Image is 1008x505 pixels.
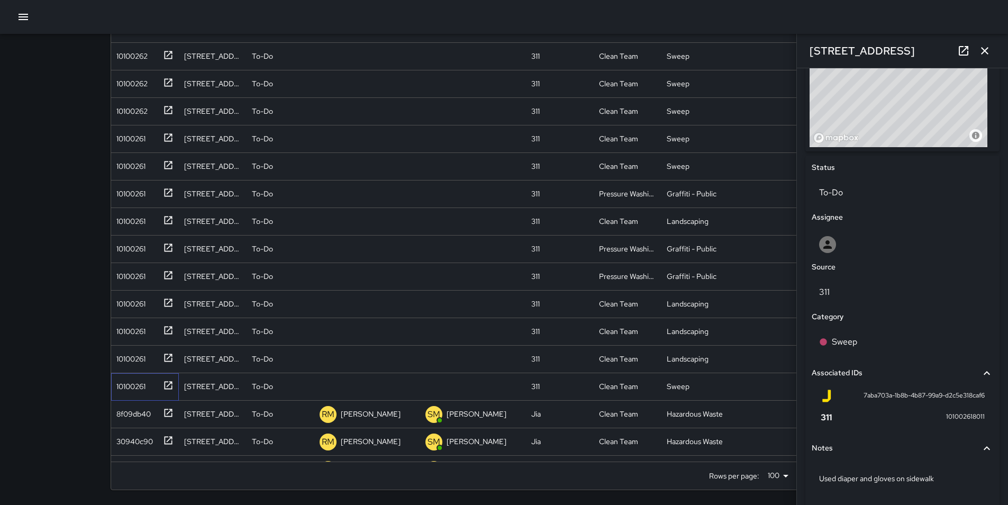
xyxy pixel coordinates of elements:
[667,409,723,419] div: Hazardous Waste
[184,271,241,282] div: 190 Gough Street
[428,436,440,448] p: SM
[112,322,146,337] div: 10100261
[184,133,241,144] div: 31 Page Street
[599,326,638,337] div: Clean Team
[184,409,241,419] div: 11 Van Ness Avenue
[667,51,689,61] div: Sweep
[599,244,656,254] div: Pressure Washing
[599,216,638,227] div: Clean Team
[531,216,540,227] div: 311
[531,436,541,447] div: Jia
[531,188,540,199] div: 311
[112,212,146,227] div: 10100261
[599,381,638,392] div: Clean Team
[531,299,540,309] div: 311
[531,409,541,419] div: Jia
[667,244,716,254] div: Graffiti - Public
[252,354,273,364] p: To-Do
[599,299,638,309] div: Clean Team
[252,326,273,337] p: To-Do
[252,381,273,392] p: To-Do
[667,271,716,282] div: Graffiti - Public
[112,459,151,474] div: 9836e280
[667,161,689,172] div: Sweep
[252,188,273,199] p: To-Do
[709,471,759,481] p: Rows per page:
[184,188,241,199] div: 235 Gough Street
[667,354,709,364] div: Landscaping
[252,51,273,61] p: To-Do
[531,78,540,89] div: 311
[252,299,273,309] p: To-Do
[599,271,656,282] div: Pressure Washing
[112,377,146,392] div: 10100261
[252,409,273,419] p: To-Do
[667,381,689,392] div: Sweep
[667,299,709,309] div: Landscaping
[599,161,638,172] div: Clean Team
[112,239,146,254] div: 10100261
[322,436,334,448] p: RM
[184,244,241,254] div: 190 Gough Street
[184,299,241,309] div: 98 Franklin Street
[252,244,273,254] p: To-Do
[112,157,146,172] div: 10100261
[531,161,540,172] div: 311
[599,354,638,364] div: Clean Team
[667,436,723,447] div: Hazardous Waste
[599,106,638,116] div: Clean Team
[112,47,148,61] div: 10100262
[599,133,638,144] div: Clean Team
[184,436,241,447] div: 151 Hayes Street
[447,409,506,419] p: [PERSON_NAME]
[667,106,689,116] div: Sweep
[599,78,638,89] div: Clean Team
[112,432,153,447] div: 30940c90
[667,78,689,89] div: Sweep
[184,381,241,392] div: 1525 Market Street
[667,188,716,199] div: Graffiti - Public
[252,161,273,172] p: To-Do
[667,133,689,144] div: Sweep
[531,354,540,364] div: 311
[252,436,273,447] p: To-Do
[428,408,440,421] p: SM
[112,404,151,419] div: 8f09db40
[112,102,148,116] div: 10100262
[322,408,334,421] p: RM
[531,51,540,61] div: 311
[599,51,638,61] div: Clean Team
[184,51,241,61] div: 355 Mcallister Street
[184,106,241,116] div: 450 Mcallister Street
[341,436,401,447] p: [PERSON_NAME]
[252,271,273,282] p: To-Do
[112,294,146,309] div: 10100261
[184,354,241,364] div: 20 12th Street
[447,436,506,447] p: [PERSON_NAME]
[764,468,792,483] div: 100
[112,74,148,89] div: 10100262
[112,349,146,364] div: 10100261
[667,216,709,227] div: Landscaping
[252,216,273,227] p: To-Do
[531,381,540,392] div: 311
[252,78,273,89] p: To-Do
[531,326,540,337] div: 311
[531,133,540,144] div: 311
[184,216,241,227] div: 235 Gough Street
[667,326,709,337] div: Landscaping
[341,409,401,419] p: [PERSON_NAME]
[252,133,273,144] p: To-Do
[184,78,241,89] div: 400 Van Ness Avenue
[531,244,540,254] div: 311
[184,161,241,172] div: 1564 Market Street
[531,271,540,282] div: 311
[112,184,146,199] div: 10100261
[531,106,540,116] div: 311
[112,267,146,282] div: 10100261
[599,409,638,419] div: Clean Team
[184,326,241,337] div: 98 Franklin Street
[252,106,273,116] p: To-Do
[599,436,638,447] div: Clean Team
[112,129,146,144] div: 10100261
